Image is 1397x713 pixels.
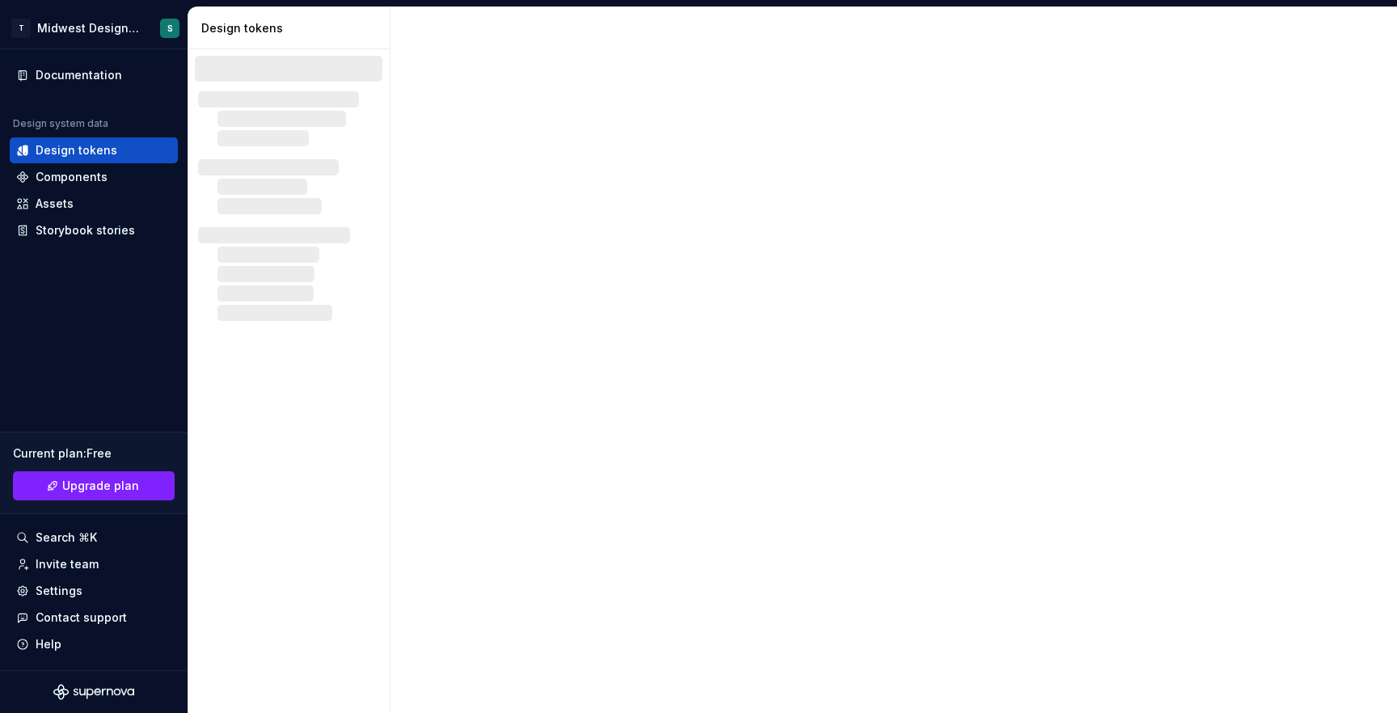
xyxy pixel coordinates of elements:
div: Help [36,636,61,652]
a: Documentation [10,62,178,88]
div: Components [36,169,108,185]
a: Design tokens [10,137,178,163]
div: Documentation [36,67,122,83]
button: Search ⌘K [10,525,178,551]
div: Settings [36,583,82,599]
a: Assets [10,191,178,217]
div: Storybook stories [36,222,135,238]
svg: Supernova Logo [53,684,134,700]
div: Midwest Design System [37,20,141,36]
div: Design tokens [36,142,117,158]
div: Invite team [36,556,99,572]
div: Design tokens [201,20,383,36]
a: Invite team [10,551,178,577]
div: Current plan : Free [13,445,175,462]
div: T [11,19,31,38]
button: TMidwest Design SystemS [3,11,184,45]
button: Help [10,631,178,657]
div: Contact support [36,610,127,626]
button: Contact support [10,605,178,631]
div: Assets [36,196,74,212]
a: Storybook stories [10,217,178,243]
div: S [167,22,173,35]
a: Upgrade plan [13,471,175,500]
div: Design system data [13,117,108,130]
a: Components [10,164,178,190]
a: Settings [10,578,178,604]
div: Search ⌘K [36,529,97,546]
span: Upgrade plan [62,478,139,494]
